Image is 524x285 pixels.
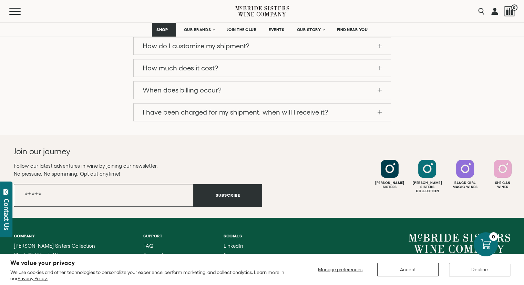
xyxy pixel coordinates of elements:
[184,27,211,32] span: OUR BRANDS
[143,243,153,249] span: FAQ
[143,252,163,258] span: Account
[264,23,289,37] a: EVENTS
[377,263,439,276] button: Accept
[194,184,262,207] button: Subscribe
[269,27,284,32] span: EVENTS
[14,243,95,249] span: [PERSON_NAME] Sisters Collection
[134,81,391,99] a: When does billing occur?
[179,23,219,37] a: OUR BRANDS
[337,27,368,32] span: FIND NEAR YOU
[18,276,48,281] a: Privacy Policy.
[143,243,198,249] a: FAQ
[10,269,289,282] p: We use cookies and other technologies to personalize your experience, perform marketing, and coll...
[3,199,10,230] div: Contact Us
[447,181,483,189] div: Black Girl Magic Wines
[297,27,321,32] span: OUR STORY
[292,23,329,37] a: OUR STORY
[511,4,517,11] span: 0
[134,104,391,121] a: I have been charged for my shipment, when will I receive it?
[14,162,262,178] p: Follow our latest adventures in wine by joining our newsletter. No pressure. No spamming. Opt out...
[14,252,117,258] a: Black Girl Magic Wines
[409,160,445,193] a: Follow McBride Sisters Collection on Instagram [PERSON_NAME] SistersCollection
[9,8,34,15] button: Mobile Menu Trigger
[143,252,198,258] a: Account
[447,160,483,189] a: Follow Black Girl Magic Wines on Instagram Black GirlMagic Wines
[449,263,510,276] button: Decline
[224,243,243,249] span: LinkedIn
[14,146,237,157] h2: Join our journey
[372,181,408,189] div: [PERSON_NAME] Sisters
[223,23,261,37] a: JOIN THE CLUB
[14,252,68,258] span: Black Girl Magic Wines
[156,27,168,32] span: SHOP
[14,243,117,249] a: McBride Sisters Collection
[372,160,408,189] a: Follow McBride Sisters on Instagram [PERSON_NAME]Sisters
[409,234,510,253] a: McBride Sisters Wine Company
[152,23,176,37] a: SHOP
[485,181,521,189] div: She Can Wines
[134,37,391,55] a: How do I customize my shipment?
[134,59,391,77] a: How much does it cost?
[314,263,367,276] button: Manage preferences
[485,160,521,189] a: Follow SHE CAN Wines on Instagram She CanWines
[224,252,227,258] span: X
[318,267,362,272] span: Manage preferences
[332,23,372,37] a: FIND NEAR YOU
[224,252,248,258] a: X
[227,27,257,32] span: JOIN THE CLUB
[489,232,498,241] div: 0
[224,243,248,249] a: LinkedIn
[14,184,194,207] input: Email
[10,260,289,266] h2: We value your privacy
[409,181,445,193] div: [PERSON_NAME] Sisters Collection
